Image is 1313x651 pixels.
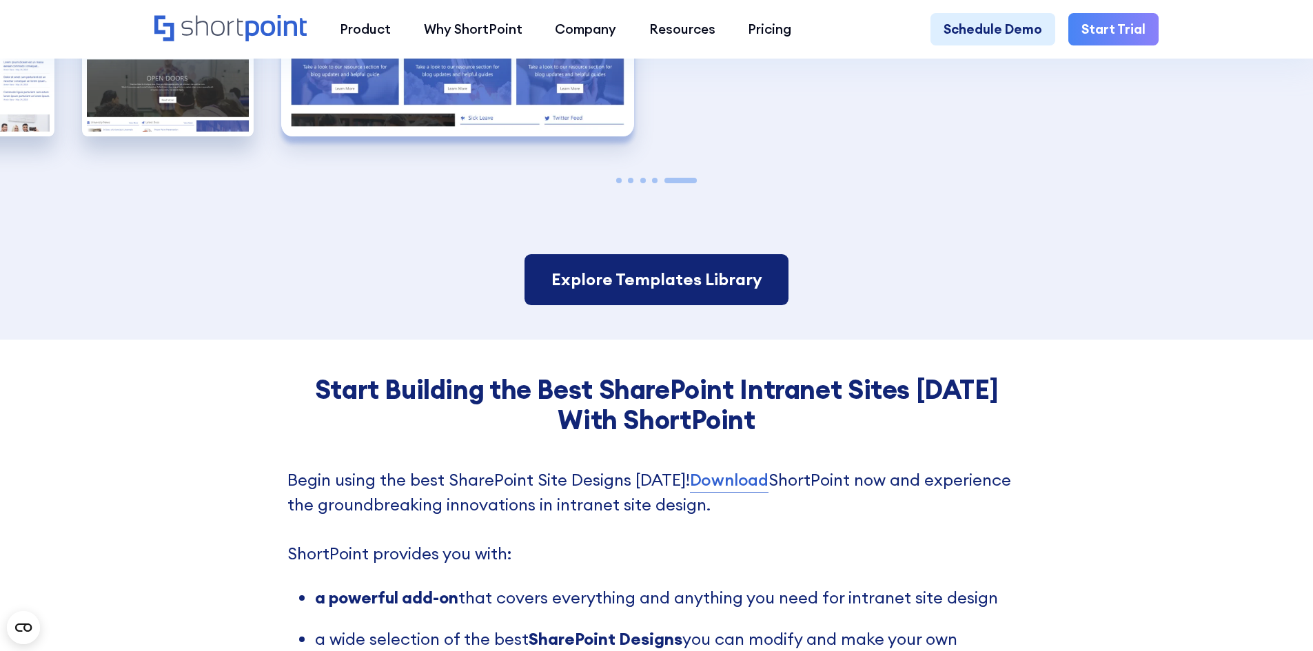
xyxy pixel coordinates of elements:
[154,15,307,43] a: Home
[7,611,40,644] button: Open CMP widget
[652,178,658,183] span: Go to slide 4
[628,178,633,183] span: Go to slide 2
[287,374,1026,435] h3: Start Building the Best SharePoint Intranet Sites [DATE] With ShortPoint
[287,468,1026,566] p: Begin using the best SharePoint Site Designs [DATE]! ShortPoint now and experience the groundbrea...
[407,13,539,46] a: Why ShortPoint
[616,178,622,183] span: Go to slide 1
[640,178,646,183] span: Go to slide 3
[340,19,391,39] div: Product
[323,13,407,46] a: Product
[315,586,1026,610] li: that covers everything and anything you need for intranet site design
[732,13,808,46] a: Pricing
[424,19,522,39] div: Why ShortPoint
[748,19,791,39] div: Pricing
[538,13,633,46] a: Company
[1068,13,1159,46] a: Start Trial
[1244,585,1313,651] iframe: Chat Widget
[525,254,788,305] a: Explore Templates Library
[529,628,682,649] strong: SharePoint Designs
[664,178,698,183] span: Go to slide 5
[690,468,769,493] a: Download
[555,19,616,39] div: Company
[315,587,458,608] strong: a powerful add-on
[633,13,732,46] a: Resources
[649,19,715,39] div: Resources
[930,13,1055,46] a: Schedule Demo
